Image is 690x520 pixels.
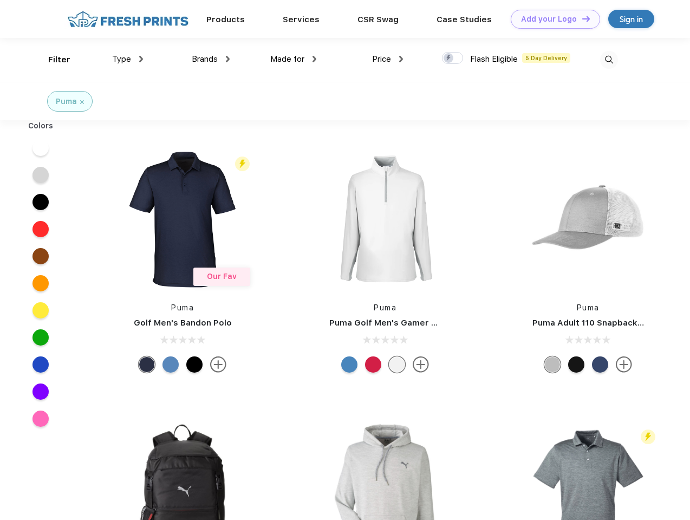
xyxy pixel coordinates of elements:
[329,318,500,328] a: Puma Golf Men's Gamer Golf Quarter-Zip
[110,147,255,291] img: func=resize&h=266
[521,15,577,24] div: Add your Logo
[64,10,192,29] img: fo%20logo%202.webp
[112,54,131,64] span: Type
[399,56,403,62] img: dropdown.png
[592,356,608,373] div: Peacoat with Qut Shd
[270,54,304,64] span: Made for
[162,356,179,373] div: Lake Blue
[616,356,632,373] img: more.svg
[313,147,457,291] img: func=resize&h=266
[608,10,654,28] a: Sign in
[206,15,245,24] a: Products
[134,318,232,328] a: Golf Men's Bandon Polo
[389,356,405,373] div: Bright White
[210,356,226,373] img: more.svg
[207,272,237,281] span: Our Fav
[641,430,655,444] img: flash_active_toggle.svg
[600,51,618,69] img: desktop_search.svg
[522,53,570,63] span: 5 Day Delivery
[577,303,600,312] a: Puma
[374,303,396,312] a: Puma
[365,356,381,373] div: Ski Patrol
[139,356,155,373] div: Navy Blazer
[470,54,518,64] span: Flash Eligible
[80,100,84,104] img: filter_cancel.svg
[56,96,77,107] div: Puma
[186,356,203,373] div: Puma Black
[313,56,316,62] img: dropdown.png
[372,54,391,64] span: Price
[413,356,429,373] img: more.svg
[48,54,70,66] div: Filter
[568,356,584,373] div: Pma Blk with Pma Blk
[544,356,561,373] div: Quarry with Brt Whit
[516,147,660,291] img: func=resize&h=266
[283,15,320,24] a: Services
[582,16,590,22] img: DT
[620,13,643,25] div: Sign in
[139,56,143,62] img: dropdown.png
[226,56,230,62] img: dropdown.png
[20,120,62,132] div: Colors
[235,157,250,171] img: flash_active_toggle.svg
[357,15,399,24] a: CSR Swag
[192,54,218,64] span: Brands
[171,303,194,312] a: Puma
[341,356,357,373] div: Bright Cobalt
